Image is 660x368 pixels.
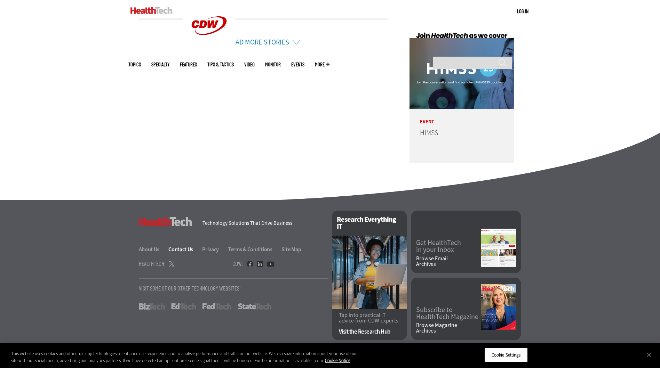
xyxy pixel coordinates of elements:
a: CDW [183,46,235,53]
a: More information about your privacy [325,358,350,363]
a: Privacy [202,246,227,253]
a: BizTech [139,303,165,310]
h4: CDW: [232,261,243,267]
p: Visit Some Of Our Other Technology Websites: [139,285,328,291]
a: MonITor [265,62,281,67]
a: Log in [517,8,528,14]
div: This website uses cookies and other tracking technologies to enhance user experience and to analy... [11,350,363,364]
img: newsletter screenshot [481,229,516,267]
a: About Us [139,246,168,253]
img: HIMSS25 [409,31,514,109]
a: FedTech [202,303,231,310]
a: Visit the Research Hub [339,329,400,335]
a: Features [180,62,197,67]
h4: HealthTech: [139,261,166,267]
span: Topics [128,62,141,67]
a: Contact Us [168,246,201,253]
div: User menu [517,8,528,15]
button: Close [641,347,657,362]
a: Get HealthTechin your Inbox [416,239,481,253]
img: Home [130,7,173,14]
a: Tips & Tactics [207,62,234,67]
p: Tap into practical IT advice from CDW experts [339,312,400,324]
h3: HealthTech [139,217,192,226]
h2: Research Everything IT [332,211,407,236]
a: Browse EmailArchives [416,256,481,267]
p: Event [409,109,514,124]
a: Events [291,62,304,67]
a: Site Map [281,246,301,253]
a: HIMSS [420,128,438,138]
img: Summer 2025 cover [481,284,516,330]
a: EdTech [171,303,196,310]
a: Video [244,62,255,67]
button: Cookie Settings [484,348,528,362]
a: StateTech [238,303,271,310]
span: Specialty [151,62,169,67]
a: Subscribe toHealthTech Magazine [416,306,481,320]
span: More [315,62,329,67]
h4: Technology Solutions That Drive Business [202,221,323,226]
a: Browse MagazineArchives [416,322,481,334]
a: Terms & Conditions [228,246,280,253]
